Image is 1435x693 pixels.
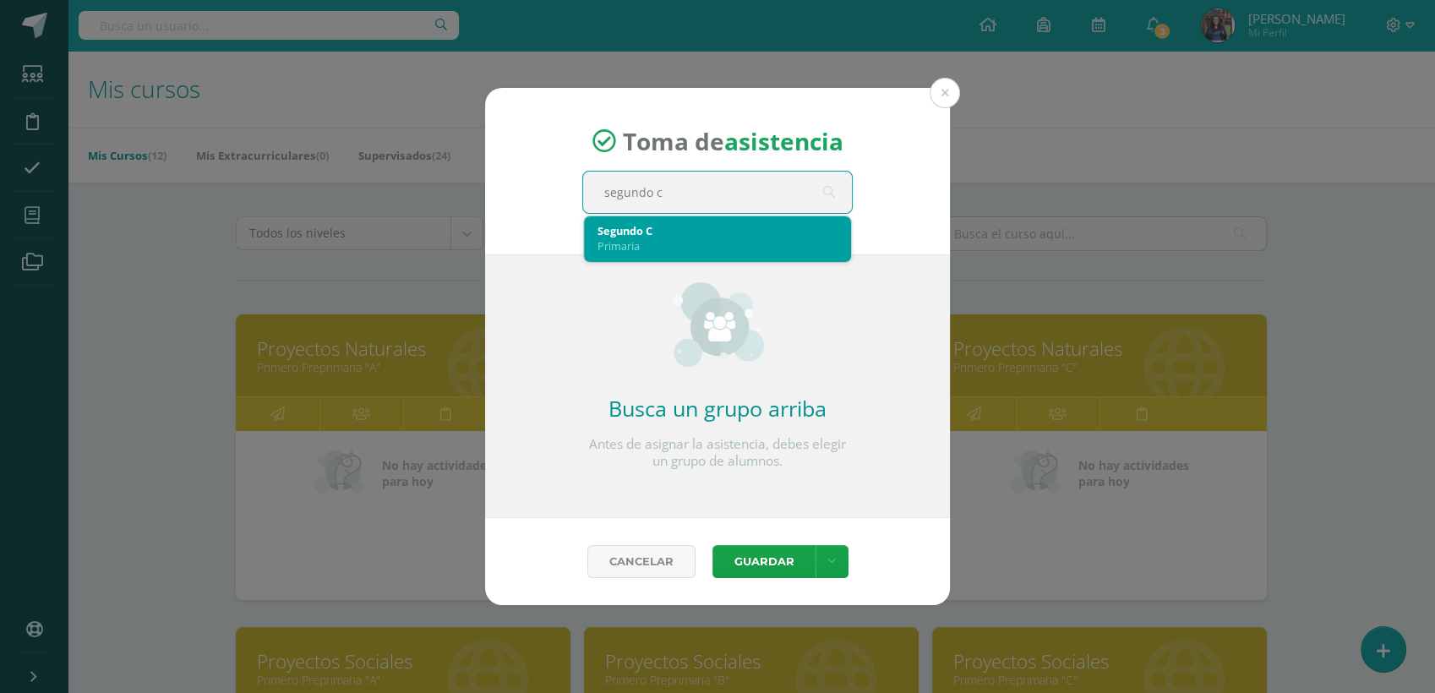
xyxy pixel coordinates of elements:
input: Busca un grado o sección aquí... [583,172,852,213]
img: groups_small.png [672,282,764,367]
h2: Busca un grupo arriba [582,394,853,423]
div: Primaria [597,238,838,254]
button: Guardar [712,545,816,578]
button: Close (Esc) [930,78,960,108]
span: Toma de [623,125,843,157]
a: Cancelar [587,545,696,578]
p: Antes de asignar la asistencia, debes elegir un grupo de alumnos. [582,436,853,470]
strong: asistencia [724,125,843,157]
div: Segundo C [597,223,838,238]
